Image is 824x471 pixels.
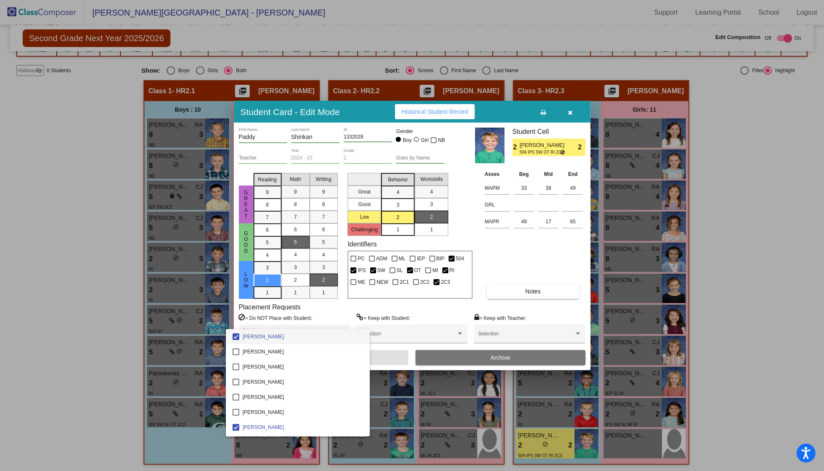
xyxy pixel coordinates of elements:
[243,374,364,390] span: [PERSON_NAME]
[243,359,364,374] span: [PERSON_NAME]
[243,344,364,359] span: [PERSON_NAME]
[243,390,364,405] span: [PERSON_NAME]
[243,329,364,344] span: [PERSON_NAME]
[243,405,364,420] span: [PERSON_NAME]
[243,435,364,450] span: [PERSON_NAME]
[243,420,364,435] span: [PERSON_NAME]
